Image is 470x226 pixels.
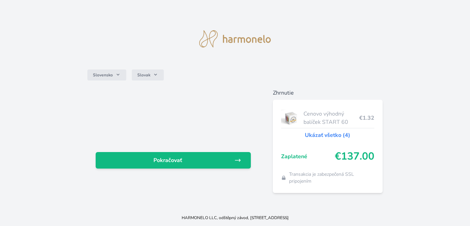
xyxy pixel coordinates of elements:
[93,72,113,78] span: Slovensko
[303,110,359,126] span: Cenovo výhodný balíček START 60
[101,156,234,164] span: Pokračovať
[96,152,250,169] a: Pokračovať
[335,150,374,163] span: €137.00
[137,72,150,78] span: Slovak
[289,171,374,185] span: Transakcia je zabezpečená SSL pripojením
[281,109,301,127] img: start.jpg
[273,89,383,97] h6: Zhrnutie
[359,114,374,122] span: €1.32
[199,30,271,47] img: logo.svg
[281,152,335,161] span: Zaplatené
[305,131,350,139] a: Ukázať všetko (4)
[87,69,126,80] button: Slovensko
[132,69,164,80] button: Slovak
